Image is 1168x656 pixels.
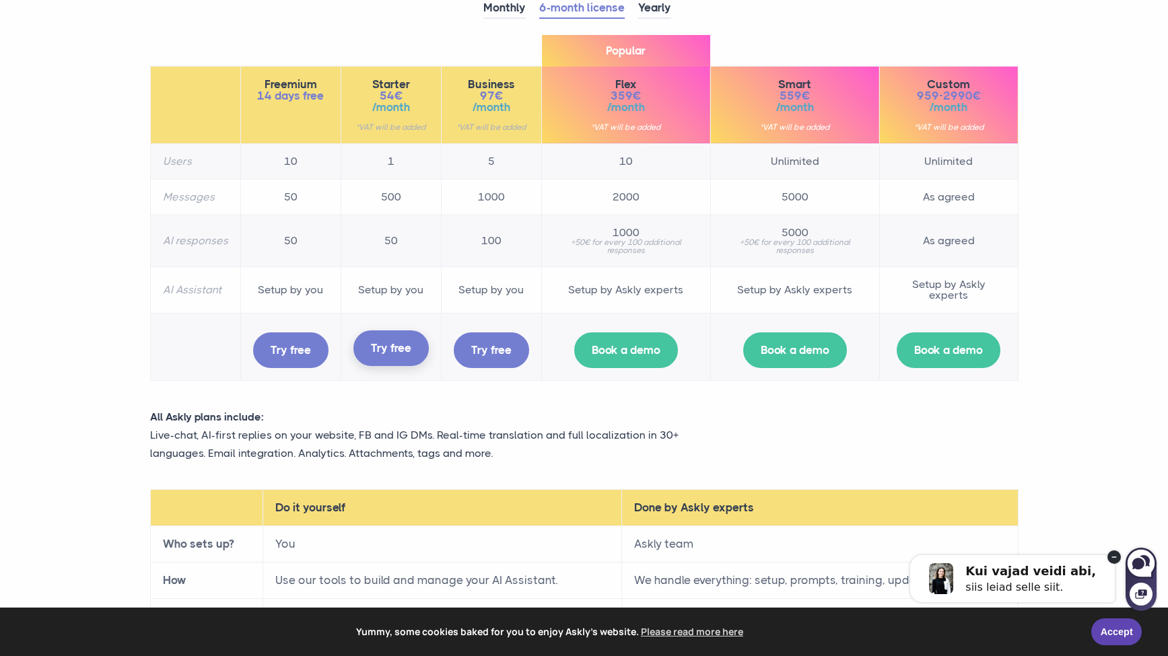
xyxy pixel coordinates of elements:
[892,123,1006,131] small: *VAT will be added
[341,266,441,313] td: Setup by you
[353,330,429,366] a: Try free
[541,266,710,313] td: Setup by Askly experts
[881,530,1158,612] iframe: Askly chat
[253,79,329,90] span: Freemium
[20,622,1082,642] span: Yummy, some cookies baked for you to enjoy Askly's website.
[150,526,263,562] th: Who sets up?
[723,79,867,90] span: Smart
[263,562,621,599] td: Use our tools to build and manage your AI Assistant.
[723,123,867,131] small: *VAT will be added
[454,123,529,131] small: *VAT will be added
[341,143,441,179] td: 1
[723,227,867,238] span: 5000
[897,332,1000,368] a: Book a demo
[723,102,867,113] span: /month
[341,215,441,266] td: 50
[541,143,710,179] td: 10
[240,215,341,266] td: 50
[892,79,1006,90] span: Custom
[240,143,341,179] td: 10
[240,266,341,313] td: Setup by you
[353,123,429,131] small: *VAT will be added
[454,90,529,102] span: 97€
[879,266,1018,313] td: Setup by Askly experts
[723,238,867,254] small: +50€ for every 100 additional responses
[150,562,263,599] th: How
[639,622,745,642] a: learn more about cookies
[542,35,710,67] span: Popular
[150,599,263,635] th: Best for:
[710,266,879,313] td: Setup by Askly experts
[253,90,329,102] span: 14 days free
[454,102,529,113] span: /month
[353,90,429,102] span: 54€
[263,526,621,562] td: You
[441,266,541,313] td: Setup by you
[554,227,698,238] span: 1000
[554,102,698,113] span: /month
[263,599,621,635] td: Teams with AI experience and time to manage it.
[743,332,847,368] a: Book a demo
[253,332,329,368] a: Try free
[150,215,240,266] th: AI responses
[441,215,541,266] td: 100
[263,490,621,526] th: Do it yourself
[353,102,429,113] span: /month
[892,90,1006,102] span: 959-2990€
[150,266,240,313] th: AI Assistant
[574,332,678,368] a: Book a demo
[150,426,722,462] p: Live-chat, AI-first replies on your website, FB and IG DMs. Real-time translation and full locali...
[879,143,1018,179] td: Unlimited
[621,599,1018,635] td: Teams who need a fast, high-quality, ready-to-go solution.
[150,179,240,215] th: Messages
[150,410,264,423] strong: All Askly plans include:
[621,562,1018,599] td: We handle everything: setup, prompts, training, updates.
[710,143,879,179] td: Unlimited
[150,143,240,179] th: Users
[723,90,867,102] span: 559€
[1091,618,1142,645] a: Accept
[892,235,1006,246] span: As agreed
[621,526,1018,562] td: Askly team
[879,179,1018,215] td: As agreed
[341,179,441,215] td: 500
[621,490,1018,526] th: Done by Askly experts
[441,179,541,215] td: 1000
[441,143,541,179] td: 5
[240,179,341,215] td: 50
[541,179,710,215] td: 2000
[454,79,529,90] span: Business
[554,123,698,131] small: *VAT will be added
[892,102,1006,113] span: /month
[554,238,698,254] small: +50€ for every 100 additional responses
[554,90,698,102] span: 359€
[710,179,879,215] td: 5000
[353,79,429,90] span: Starter
[554,79,698,90] span: Flex
[454,332,529,368] a: Try free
